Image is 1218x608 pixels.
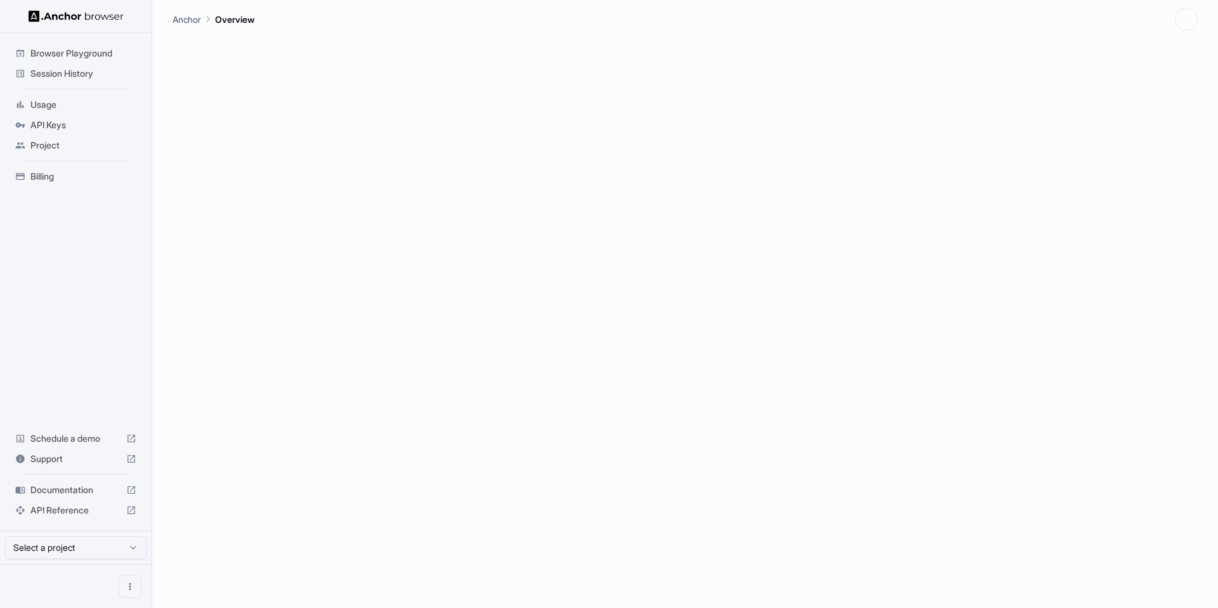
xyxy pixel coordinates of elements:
span: Billing [30,170,136,183]
span: Schedule a demo [30,432,121,445]
span: Support [30,453,121,465]
div: Project [10,135,141,155]
nav: breadcrumb [173,12,254,26]
span: Documentation [30,484,121,496]
span: Project [30,139,136,152]
div: Browser Playground [10,43,141,63]
div: Documentation [10,480,141,500]
span: Usage [30,98,136,111]
button: Open menu [119,575,141,598]
div: API Keys [10,115,141,135]
p: Overview [215,13,254,26]
div: Usage [10,95,141,115]
div: Support [10,449,141,469]
img: Anchor Logo [29,10,124,22]
div: Billing [10,166,141,187]
div: Session History [10,63,141,84]
span: API Keys [30,119,136,131]
span: Browser Playground [30,47,136,60]
p: Anchor [173,13,201,26]
div: API Reference [10,500,141,520]
div: Schedule a demo [10,428,141,449]
span: Session History [30,67,136,80]
span: API Reference [30,504,121,517]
